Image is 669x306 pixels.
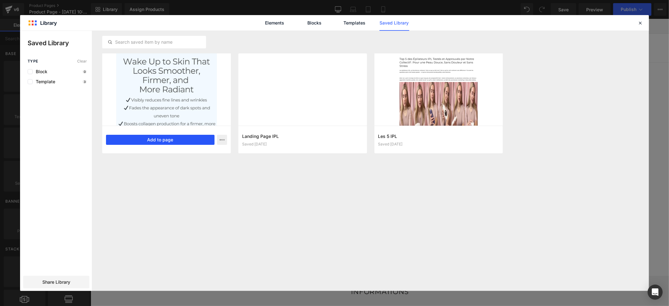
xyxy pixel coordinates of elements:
a: Elements [260,15,290,31]
a: LEGAL NOTICES [286,285,332,297]
summary: Search [465,21,481,38]
span: TRACK MY ORDER [217,26,269,33]
p: 0 [82,70,87,74]
span: [DATE] -30% OFF YOUR FIRST 100 ORDERS [230,4,348,10]
span: CONTACT US [171,26,208,33]
h3: Les 5 IPL [378,133,499,139]
h2: INFORMATIONS [146,268,432,277]
span: Clear [77,59,87,63]
div: Saved [DATE] [378,142,499,146]
span: Block [33,69,47,74]
a: Explore Template [261,154,317,167]
span: FAQ [150,26,162,33]
button: Add to page [106,135,215,145]
input: Search saved item by name [103,38,206,46]
h3: Landing Page IPL [242,133,363,139]
a: CONTACT US [167,21,212,37]
span: Template [33,79,55,84]
a: CONTACT US [242,285,279,297]
a: PRIVACY POLICY [339,285,387,297]
a: ABOUT US [273,21,312,37]
a: CGV [223,285,235,297]
a: Blocks [300,15,330,31]
div: Open Intercom Messenger [648,285,663,300]
span: Type [28,59,38,63]
p: Saved Library [28,38,92,48]
a: ABOUT US [186,287,215,297]
a: TRACK MY ORDER [212,21,273,37]
span: ABOUT US [278,26,308,33]
a: FAQ [146,21,167,37]
a: Templates [340,15,369,31]
div: Saved [DATE] [242,142,363,146]
a: Saved Library [380,15,409,31]
span: Share Library [42,279,70,285]
p: or Drag & Drop elements from left sidebar [111,172,467,176]
p: 3 [82,80,87,84]
img: IRELAND DENOVE [82,24,135,35]
a: IRELAND DENOVE [79,21,138,37]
